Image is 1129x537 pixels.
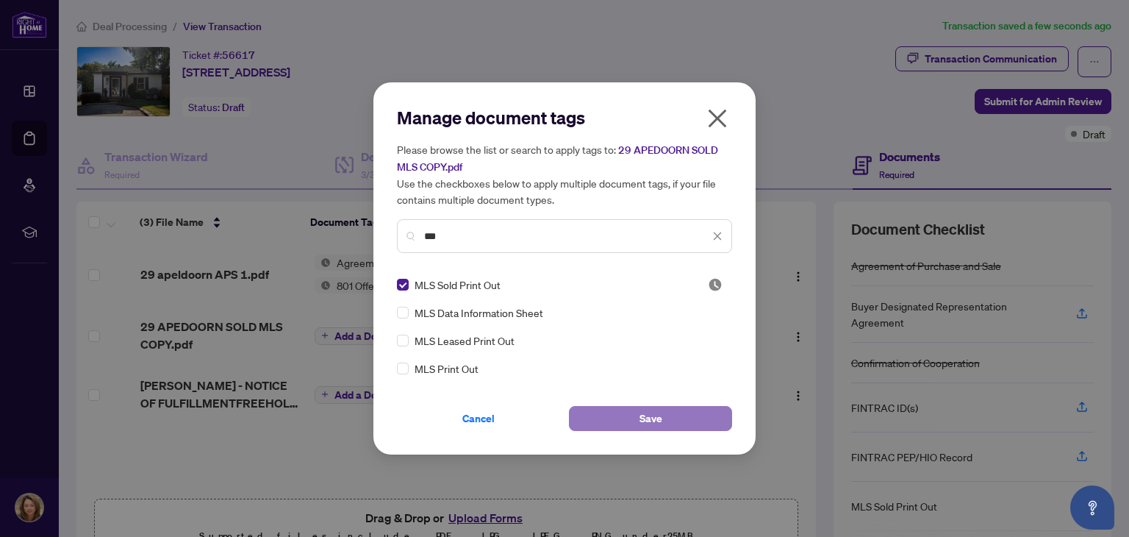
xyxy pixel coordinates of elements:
img: status [708,277,723,292]
button: Save [569,406,732,431]
button: Open asap [1070,486,1114,530]
span: Cancel [462,407,495,430]
span: MLS Leased Print Out [415,332,515,349]
span: close [712,231,723,241]
span: MLS Sold Print Out [415,277,501,293]
button: Cancel [397,406,560,431]
span: Pending Review [708,277,723,292]
span: close [706,107,729,130]
span: MLS Print Out [415,360,479,377]
h2: Manage document tags [397,106,732,129]
h5: Please browse the list or search to apply tags to: Use the checkboxes below to apply multiple doc... [397,141,732,207]
span: Save [639,407,662,430]
span: MLS Data Information Sheet [415,305,543,321]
